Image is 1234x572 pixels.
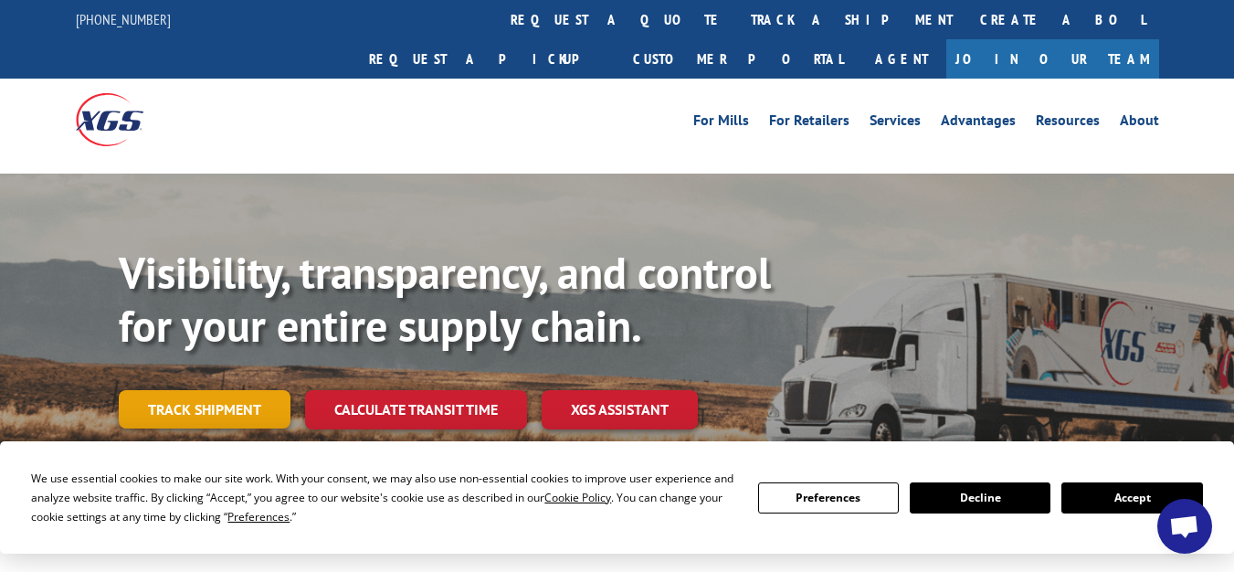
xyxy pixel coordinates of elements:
a: Request a pickup [355,39,619,79]
a: Agent [857,39,946,79]
button: Accept [1061,482,1202,514]
b: Visibility, transparency, and control for your entire supply chain. [119,244,771,354]
a: Join Our Team [946,39,1159,79]
a: Customer Portal [619,39,857,79]
a: About [1120,113,1159,133]
a: Track shipment [119,390,290,429]
span: Preferences [227,509,290,524]
button: Decline [910,482,1050,514]
button: Preferences [758,482,899,514]
div: Open chat [1157,499,1212,554]
a: Advantages [941,113,1016,133]
a: Services [870,113,921,133]
a: [PHONE_NUMBER] [76,10,171,28]
a: For Retailers [769,113,849,133]
a: Resources [1036,113,1100,133]
a: XGS ASSISTANT [542,390,698,429]
span: Cookie Policy [544,490,611,505]
a: For Mills [693,113,749,133]
div: We use essential cookies to make our site work. With your consent, we may also use non-essential ... [31,469,735,526]
a: Calculate transit time [305,390,527,429]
